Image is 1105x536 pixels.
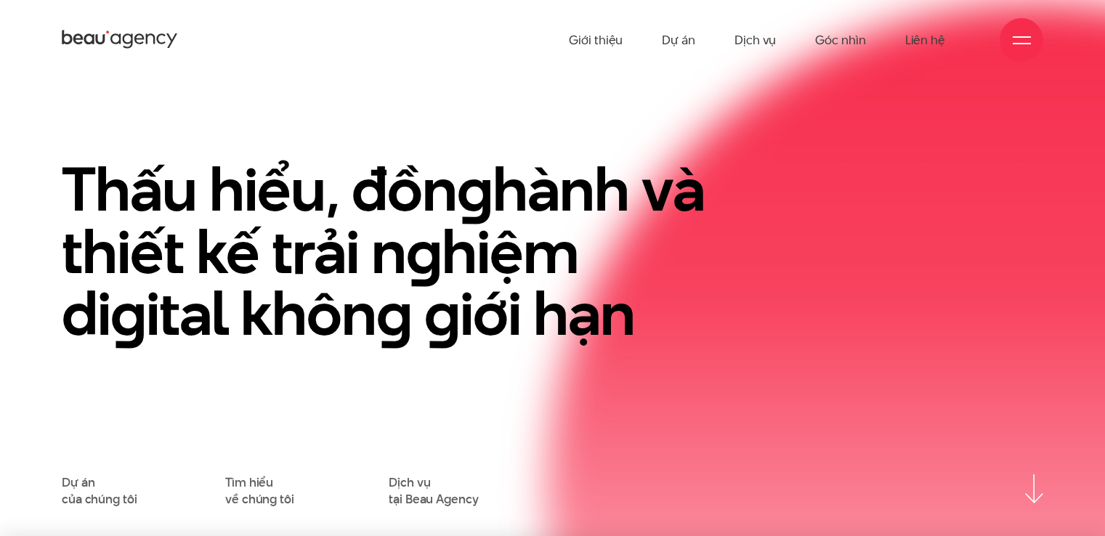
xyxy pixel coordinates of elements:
[376,271,412,356] en: g
[424,271,460,356] en: g
[62,158,709,345] h1: Thấu hiểu, đồn hành và thiết kế trải n hiệm di ital khôn iới hạn
[225,474,294,507] a: Tìm hiểuvề chúng tôi
[457,147,493,232] en: g
[62,474,137,507] a: Dự áncủa chúng tôi
[110,271,146,356] en: g
[389,474,478,507] a: Dịch vụtại Beau Agency
[406,209,442,294] en: g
